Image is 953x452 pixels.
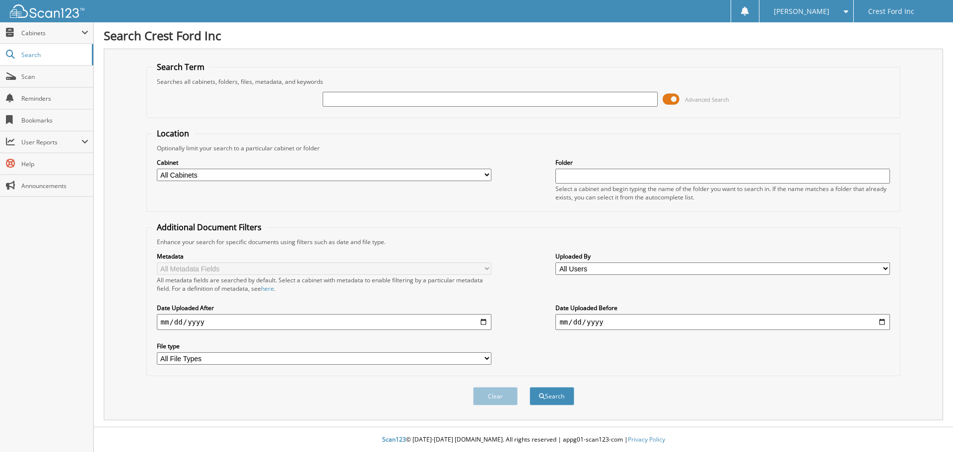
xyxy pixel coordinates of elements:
[94,428,953,452] div: © [DATE]-[DATE] [DOMAIN_NAME]. All rights reserved | appg01-scan123-com |
[21,51,87,59] span: Search
[21,116,88,125] span: Bookmarks
[157,314,491,330] input: start
[868,8,914,14] span: Crest Ford Inc
[21,160,88,168] span: Help
[555,185,890,201] div: Select a cabinet and begin typing the name of the folder you want to search in. If the name match...
[157,158,491,167] label: Cabinet
[21,94,88,103] span: Reminders
[21,72,88,81] span: Scan
[473,387,518,405] button: Clear
[21,29,81,37] span: Cabinets
[555,314,890,330] input: end
[157,342,491,350] label: File type
[152,128,194,139] legend: Location
[152,62,209,72] legend: Search Term
[555,158,890,167] label: Folder
[152,144,895,152] div: Optionally limit your search to a particular cabinet or folder
[152,77,895,86] div: Searches all cabinets, folders, files, metadata, and keywords
[104,27,943,44] h1: Search Crest Ford Inc
[152,238,895,246] div: Enhance your search for specific documents using filters such as date and file type.
[157,252,491,260] label: Metadata
[157,276,491,293] div: All metadata fields are searched by default. Select a cabinet with metadata to enable filtering b...
[10,4,84,18] img: scan123-logo-white.svg
[530,387,574,405] button: Search
[628,435,665,444] a: Privacy Policy
[382,435,406,444] span: Scan123
[21,182,88,190] span: Announcements
[261,284,274,293] a: here
[685,96,729,103] span: Advanced Search
[555,252,890,260] label: Uploaded By
[21,138,81,146] span: User Reports
[555,304,890,312] label: Date Uploaded Before
[774,8,829,14] span: [PERSON_NAME]
[157,304,491,312] label: Date Uploaded After
[152,222,267,233] legend: Additional Document Filters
